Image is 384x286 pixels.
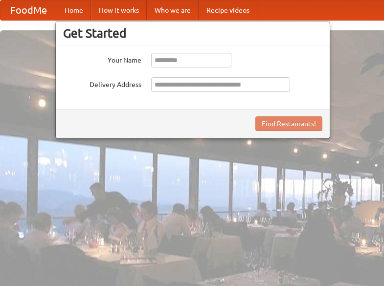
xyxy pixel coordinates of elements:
[255,116,322,131] button: Find Restaurants!
[0,0,57,20] a: FoodMe
[91,0,147,20] a: How it works
[63,53,141,65] label: Your Name
[57,0,91,20] a: Home
[63,26,322,41] h3: Get Started
[147,0,199,20] a: Who we are
[199,0,257,20] a: Recipe videos
[63,77,141,89] label: Delivery Address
